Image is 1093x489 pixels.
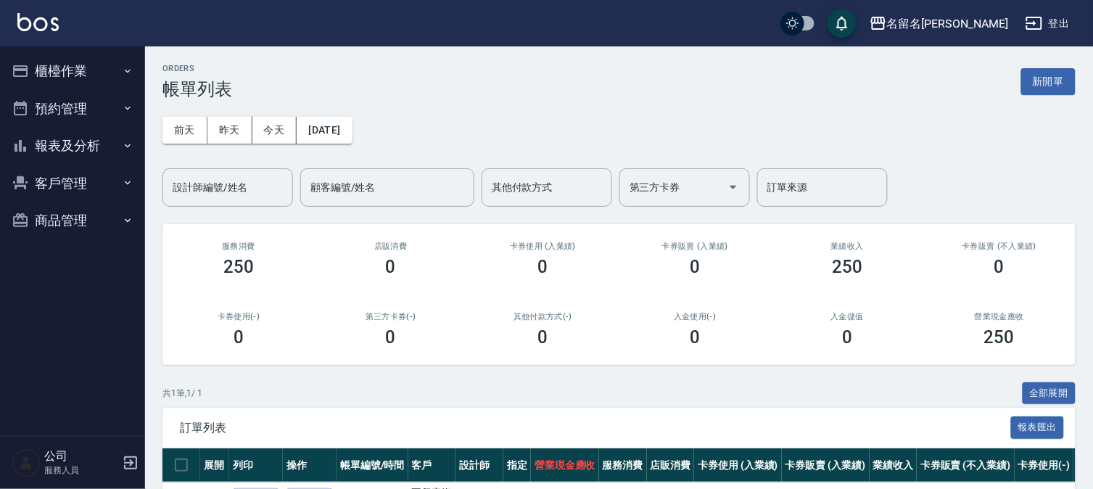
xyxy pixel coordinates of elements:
[1021,68,1076,95] button: 新開單
[694,448,782,482] th: 卡券使用 (入業績)
[207,117,252,144] button: 昨天
[788,312,906,321] h2: 入金儲值
[44,449,118,464] h5: 公司
[252,117,297,144] button: 今天
[599,448,647,482] th: 服務消費
[455,448,503,482] th: 設計師
[690,327,700,348] h3: 0
[6,52,139,90] button: 櫃檯作業
[503,448,531,482] th: 指定
[408,448,456,482] th: 客戶
[1015,448,1074,482] th: 卡券使用(-)
[864,9,1014,38] button: 名留名[PERSON_NAME]
[484,242,602,251] h2: 卡券使用 (入業績)
[6,165,139,202] button: 客戶管理
[484,312,602,321] h2: 其他付款方式(-)
[828,9,857,38] button: save
[332,242,450,251] h2: 店販消費
[12,448,41,477] img: Person
[332,312,450,321] h2: 第三方卡券(-)
[941,312,1058,321] h2: 營業現金應收
[180,312,297,321] h2: 卡券使用(-)
[234,327,244,348] h3: 0
[386,327,396,348] h3: 0
[162,387,202,400] p: 共 1 筆, 1 / 1
[1011,416,1065,439] button: 報表匯出
[842,327,852,348] h3: 0
[180,421,1011,435] span: 訂單列表
[1011,420,1065,434] a: 報表匯出
[722,176,745,199] button: Open
[788,242,906,251] h2: 業績收入
[1023,382,1076,405] button: 全部展開
[180,242,297,251] h3: 服務消費
[832,257,862,277] h3: 250
[162,79,232,99] h3: 帳單列表
[1020,10,1076,37] button: 登出
[337,448,408,482] th: 帳單編號/時間
[994,257,1005,277] h3: 0
[636,312,754,321] h2: 入金使用(-)
[690,257,700,277] h3: 0
[538,257,548,277] h3: 0
[538,327,548,348] h3: 0
[6,202,139,239] button: 商品管理
[917,448,1014,482] th: 卡券販賣 (不入業績)
[887,15,1008,33] div: 名留名[PERSON_NAME]
[531,448,599,482] th: 營業現金應收
[941,242,1058,251] h2: 卡券販賣 (不入業績)
[6,90,139,128] button: 預約管理
[647,448,695,482] th: 店販消費
[6,127,139,165] button: 報表及分析
[229,448,283,482] th: 列印
[223,257,254,277] h3: 250
[297,117,352,144] button: [DATE]
[984,327,1015,348] h3: 250
[162,64,232,73] h2: ORDERS
[283,448,337,482] th: 操作
[386,257,396,277] h3: 0
[782,448,870,482] th: 卡券販賣 (入業績)
[44,464,118,477] p: 服務人員
[200,448,229,482] th: 展開
[162,117,207,144] button: 前天
[870,448,917,482] th: 業績收入
[1021,74,1076,88] a: 新開單
[17,13,59,31] img: Logo
[636,242,754,251] h2: 卡券販賣 (入業績)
